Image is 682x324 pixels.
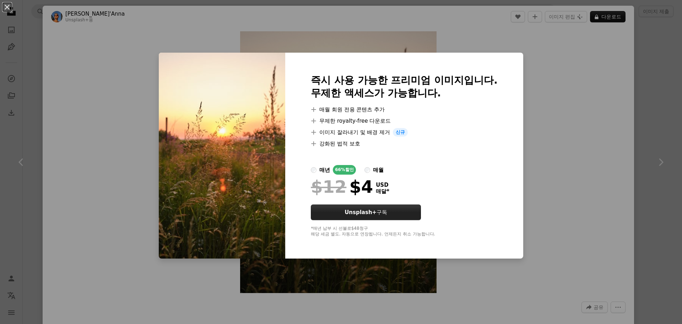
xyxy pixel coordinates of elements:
[311,117,498,125] li: 무제한 royalty-free 다운로드
[376,182,389,188] span: USD
[345,209,377,216] strong: Unsplash+
[311,139,498,148] li: 강화된 법적 보호
[373,166,384,174] div: 매월
[311,177,346,196] span: $12
[311,74,498,100] h2: 즉시 사용 가능한 프리미엄 이미지입니다. 무제한 액세스가 가능합니다.
[159,53,285,259] img: premium_photo-1736338574940-03f94e4df965
[311,226,498,237] div: *매년 납부 시 선불로 $48 청구 해당 세금 별도. 자동으로 연장됩니다. 언제든지 취소 가능합니다.
[311,105,498,114] li: 매월 회원 전용 콘텐츠 추가
[311,205,421,220] button: Unsplash+구독
[311,167,316,173] input: 매년66%할인
[311,177,373,196] div: $4
[319,166,330,174] div: 매년
[364,167,370,173] input: 매월
[333,165,356,175] div: 66% 할인
[393,128,408,137] span: 신규
[311,128,498,137] li: 이미지 잘라내기 및 배경 제거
